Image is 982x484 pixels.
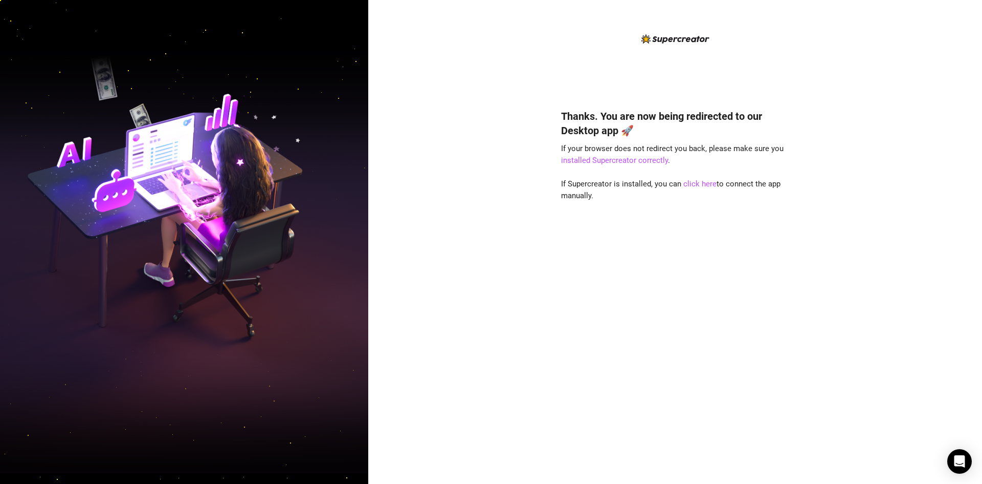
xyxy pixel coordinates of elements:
span: If your browser does not redirect you back, please make sure you . [561,144,784,165]
span: If Supercreator is installed, you can to connect the app manually. [561,179,780,201]
a: installed Supercreator correctly [561,156,668,165]
a: click here [683,179,717,188]
div: Open Intercom Messenger [947,449,972,474]
h4: Thanks. You are now being redirected to our Desktop app 🚀 [561,109,789,138]
img: logo-BBDzfeDw.svg [641,34,709,44]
